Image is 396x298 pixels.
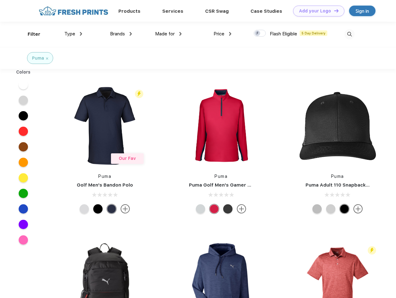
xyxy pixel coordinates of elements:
[80,204,89,214] div: High Rise
[223,204,233,214] div: Puma Black
[229,32,231,36] img: dropdown.png
[77,182,133,188] a: Golf Men's Bandon Polo
[326,204,335,214] div: Quarry Brt Whit
[270,31,297,37] span: Flash Eligible
[63,84,146,167] img: func=resize&h=266
[214,174,228,179] a: Puma
[296,84,379,167] img: func=resize&h=266
[118,8,140,14] a: Products
[107,204,116,214] div: Navy Blazer
[300,30,327,36] span: 5 Day Delivery
[162,8,183,14] a: Services
[299,8,331,14] div: Add your Logo
[130,32,132,36] img: dropdown.png
[353,204,363,214] img: more.svg
[121,204,130,214] img: more.svg
[64,31,75,37] span: Type
[32,55,44,61] div: Puma
[344,29,355,39] img: desktop_search.svg
[37,6,110,16] img: fo%20logo%202.webp
[210,204,219,214] div: Ski Patrol
[12,69,35,75] div: Colors
[135,90,143,98] img: flash_active_toggle.svg
[368,246,376,255] img: flash_active_toggle.svg
[340,204,349,214] div: Pma Blk Pma Blk
[119,156,136,161] span: Our Fav
[179,32,182,36] img: dropdown.png
[237,204,246,214] img: more.svg
[349,6,375,16] a: Sign in
[356,7,369,15] div: Sign in
[205,8,229,14] a: CSR Swag
[155,31,175,37] span: Made for
[196,204,205,214] div: High Rise
[80,32,82,36] img: dropdown.png
[93,204,103,214] div: Puma Black
[98,174,111,179] a: Puma
[189,182,287,188] a: Puma Golf Men's Gamer Golf Quarter-Zip
[312,204,322,214] div: Quarry with Brt Whit
[180,84,262,167] img: func=resize&h=266
[110,31,125,37] span: Brands
[214,31,224,37] span: Price
[331,174,344,179] a: Puma
[334,9,338,12] img: DT
[46,57,48,60] img: filter_cancel.svg
[28,31,40,38] div: Filter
